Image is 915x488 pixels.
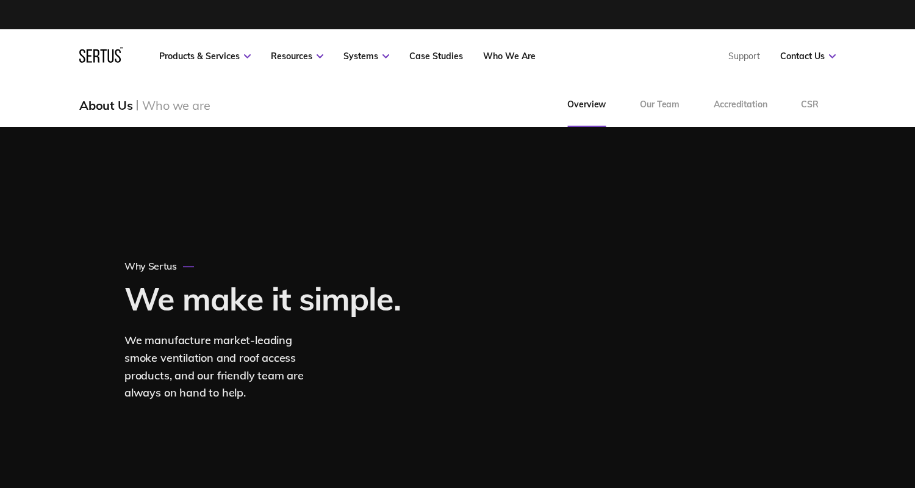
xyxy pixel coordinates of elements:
[79,98,132,113] div: About Us
[124,332,326,402] div: We manufacture market-leading smoke ventilation and roof access products, and our friendly team a...
[124,260,194,272] div: Why Sertus
[623,83,697,127] a: Our Team
[159,51,251,62] a: Products & Services
[483,51,536,62] a: Who We Are
[142,98,210,113] div: Who we are
[343,51,389,62] a: Systems
[780,51,836,62] a: Contact Us
[697,83,784,127] a: Accreditation
[124,281,401,316] h1: We make it simple.
[728,51,760,62] a: Support
[784,83,836,127] a: CSR
[271,51,323,62] a: Resources
[409,51,463,62] a: Case Studies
